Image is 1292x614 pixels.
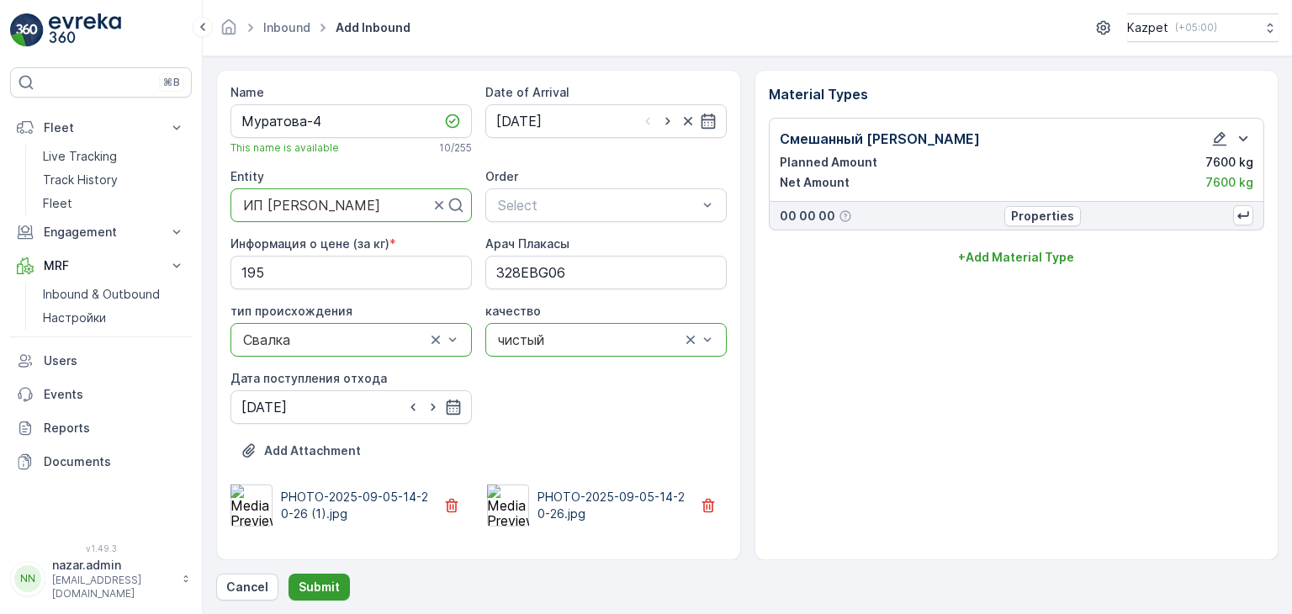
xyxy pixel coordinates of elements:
p: Submit [299,579,340,595]
img: logo_light-DOdMpM7g.png [49,13,121,47]
span: v 1.49.3 [10,543,192,553]
p: Track History [43,172,118,188]
label: Entity [230,169,264,183]
p: Reports [44,420,185,437]
p: nazar.admin [52,557,173,574]
p: Настройки [43,310,106,326]
button: Properties [1004,206,1081,226]
button: Cancel [216,574,278,601]
p: 00 00 00 [780,208,835,225]
p: Properties [1011,208,1074,225]
p: Inbound & Outbound [43,286,160,303]
a: Homepage [220,24,238,39]
p: Add Attachment [264,442,361,459]
label: Информация о цене (за кг) [230,236,389,251]
p: + Add Material Type [958,249,1074,266]
p: Documents [44,453,185,470]
p: Net Amount [780,174,850,191]
input: dd/mm/yyyy [485,104,727,138]
p: MRF [44,257,158,274]
a: Fleet [36,192,192,215]
a: Inbound [263,20,310,34]
p: Live Tracking [43,148,117,165]
p: Planned Amount [780,154,877,171]
img: Media Preview [230,484,273,527]
p: Select [498,195,697,215]
p: 7600 kg [1205,174,1253,191]
p: ( +05:00 ) [1175,21,1217,34]
input: dd/mm/yyyy [230,390,472,424]
label: тип происхождения [230,304,352,318]
label: Name [230,85,264,99]
span: Add Inbound [332,19,414,36]
span: This name is available [230,141,339,155]
p: Users [44,352,185,369]
p: 10 / 255 [439,141,472,155]
a: Настройки [36,306,192,330]
img: logo [10,13,44,47]
label: Арач Плакасы [485,236,569,251]
p: Fleet [44,119,158,136]
p: Смешанный [PERSON_NAME] [780,129,980,149]
label: Date of Arrival [485,85,569,99]
a: Events [10,378,192,411]
div: Help Tooltip Icon [839,209,852,223]
a: Documents [10,445,192,479]
p: Events [44,386,185,403]
button: Kazpet(+05:00) [1127,13,1279,42]
a: Inbound & Outbound [36,283,192,306]
p: Material Types [769,84,1265,104]
label: качество [485,304,541,318]
button: Submit [289,574,350,601]
a: Users [10,344,192,378]
p: Engagement [44,224,158,241]
img: Media Preview [487,484,529,527]
label: Дата поступления отхода [230,371,387,385]
button: Upload File [230,437,371,464]
a: Live Tracking [36,145,192,168]
a: Reports [10,411,192,445]
a: Track History [36,168,192,192]
button: NNnazar.admin[EMAIL_ADDRESS][DOMAIN_NAME] [10,557,192,601]
p: Cancel [226,579,268,595]
p: ⌘B [163,76,180,89]
button: MRF [10,249,192,283]
p: PHOTO-2025-09-05-14-20-26.jpg [537,489,690,522]
p: Kazpet [1127,19,1168,36]
p: Fleet [43,195,72,212]
p: 7600 kg [1205,154,1253,171]
button: Fleet [10,111,192,145]
p: [EMAIL_ADDRESS][DOMAIN_NAME] [52,574,173,601]
button: +Add Material Type [769,244,1265,271]
div: NN [14,565,41,592]
p: PHOTO-2025-09-05-14-20-26 (1).jpg [281,489,433,522]
button: Engagement [10,215,192,249]
label: Order [485,169,518,183]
